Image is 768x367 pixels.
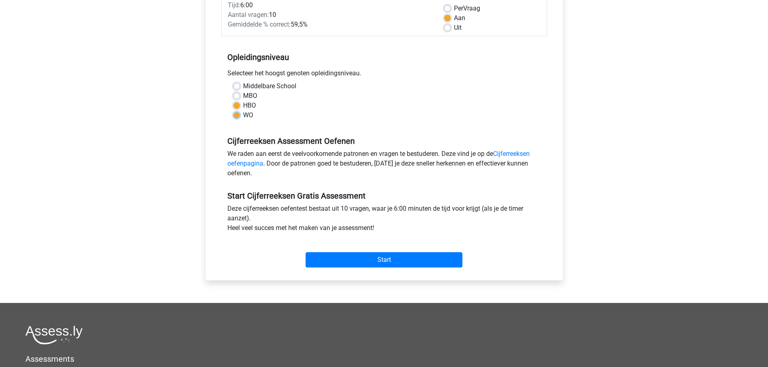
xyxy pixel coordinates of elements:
div: We raden aan eerst de veelvoorkomende patronen en vragen te bestuderen. Deze vind je op de . Door... [221,149,547,181]
label: MBO [243,91,257,101]
label: WO [243,110,253,120]
label: Aan [454,13,465,23]
h5: Opleidingsniveau [227,49,541,65]
span: Aantal vragen: [228,11,269,19]
div: Deze cijferreeksen oefentest bestaat uit 10 vragen, waar je 6:00 minuten de tijd voor krijgt (als... [221,204,547,236]
div: 59,5% [222,20,438,29]
h5: Start Cijferreeksen Gratis Assessment [227,191,541,201]
div: 6:00 [222,0,438,10]
h5: Cijferreeksen Assessment Oefenen [227,136,541,146]
span: Gemiddelde % correct: [228,21,291,28]
span: Tijd: [228,1,240,9]
label: Uit [454,23,462,33]
label: HBO [243,101,256,110]
input: Start [306,252,462,267]
label: Middelbare School [243,81,296,91]
h5: Assessments [25,354,743,364]
span: Per [454,4,463,12]
div: 10 [222,10,438,20]
label: Vraag [454,4,480,13]
div: Selecteer het hoogst genoten opleidingsniveau. [221,68,547,81]
img: Assessly logo [25,326,83,344]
